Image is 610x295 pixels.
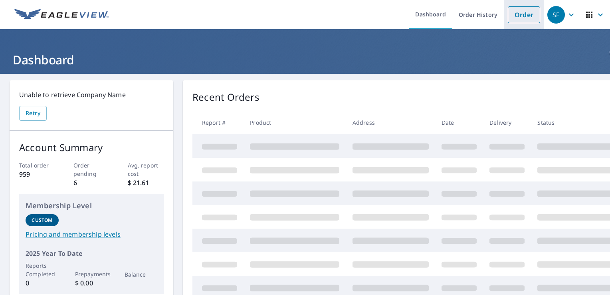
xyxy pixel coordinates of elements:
[26,200,157,211] p: Membership Level
[125,270,158,279] p: Balance
[19,140,164,155] p: Account Summary
[26,108,40,118] span: Retry
[346,111,435,134] th: Address
[26,261,59,278] p: Reports Completed
[435,111,483,134] th: Date
[508,6,540,23] a: Order
[244,111,346,134] th: Product
[75,278,108,288] p: $ 0.00
[192,90,259,104] p: Recent Orders
[19,106,47,121] button: Retry
[73,161,110,178] p: Order pending
[19,90,164,100] p: Unable to retrieve Company Name
[128,161,164,178] p: Avg. report cost
[75,270,108,278] p: Prepayments
[192,111,244,134] th: Report #
[73,178,110,187] p: 6
[32,217,52,224] p: Custom
[19,161,55,169] p: Total order
[483,111,531,134] th: Delivery
[547,6,565,24] div: SF
[128,178,164,187] p: $ 21.61
[10,52,600,68] h1: Dashboard
[26,249,157,258] p: 2025 Year To Date
[26,278,59,288] p: 0
[26,229,157,239] a: Pricing and membership levels
[14,9,109,21] img: EV Logo
[19,169,55,179] p: 959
